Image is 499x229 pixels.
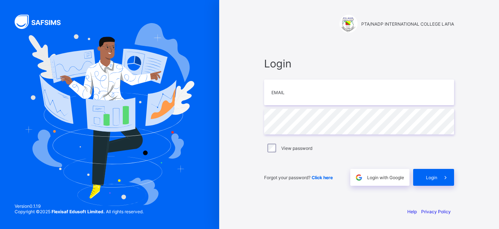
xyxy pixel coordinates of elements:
[361,21,454,27] span: PTA/NADP INTERNATIONAL COLLEGE LAFIA
[407,209,417,214] a: Help
[355,173,363,182] img: google.396cfc9801f0270233282035f929180a.svg
[367,175,404,180] span: Login with Google
[426,175,437,180] span: Login
[15,209,144,214] span: Copyright © 2025 All rights reserved.
[264,57,454,70] span: Login
[15,15,69,29] img: SAFSIMS Logo
[15,203,144,209] span: Version 0.1.19
[312,175,333,180] a: Click here
[25,23,195,206] img: Hero Image
[264,175,333,180] span: Forgot your password?
[281,145,312,151] label: View password
[52,209,105,214] strong: Flexisaf Edusoft Limited.
[421,209,451,214] a: Privacy Policy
